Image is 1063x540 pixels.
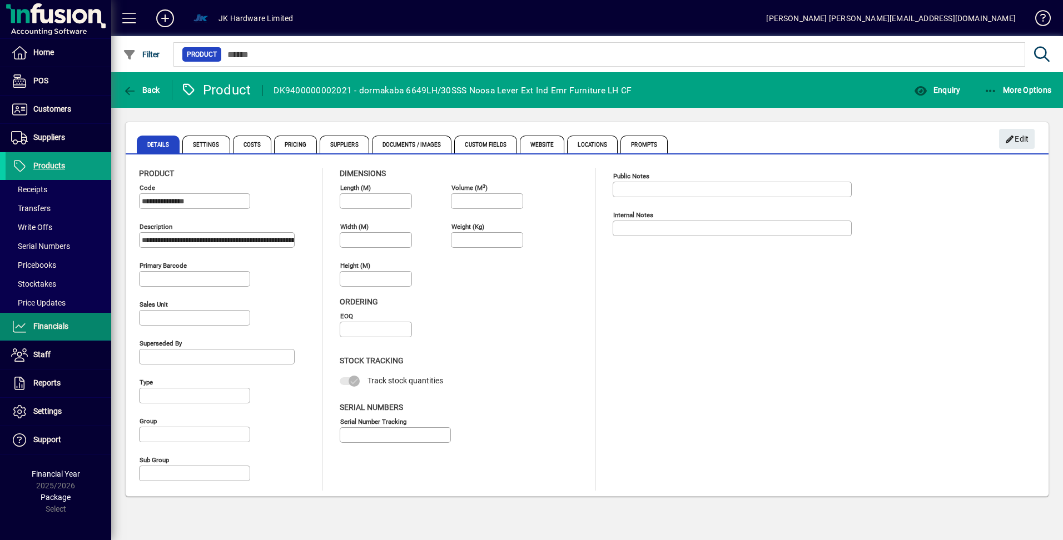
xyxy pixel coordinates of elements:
[6,180,111,199] a: Receipts
[6,237,111,256] a: Serial Numbers
[11,279,56,288] span: Stocktakes
[981,80,1055,100] button: More Options
[140,262,187,269] mat-label: Primary barcode
[33,407,62,416] span: Settings
[140,378,153,386] mat-label: Type
[340,297,378,306] span: Ordering
[11,185,47,194] span: Receipts
[11,223,52,232] span: Write Offs
[367,376,443,385] span: Track stock quantities
[187,49,217,60] span: Product
[33,76,48,85] span: POS
[139,169,174,178] span: Product
[6,39,111,67] a: Home
[6,199,111,218] a: Transfers
[6,256,111,274] a: Pricebooks
[233,136,272,153] span: Costs
[181,81,251,99] div: Product
[120,80,163,100] button: Back
[340,262,370,269] mat-label: Height (m)
[183,8,218,28] button: Profile
[984,86,1052,94] span: More Options
[140,456,169,464] mat-label: Sub group
[6,293,111,312] a: Price Updates
[123,86,160,94] span: Back
[6,426,111,454] a: Support
[6,398,111,426] a: Settings
[147,8,183,28] button: Add
[340,184,371,192] mat-label: Length (m)
[11,298,66,307] span: Price Updates
[123,50,160,59] span: Filter
[613,172,649,180] mat-label: Public Notes
[11,204,51,213] span: Transfers
[1027,2,1049,38] a: Knowledge Base
[6,369,111,397] a: Reports
[120,44,163,64] button: Filter
[340,169,386,178] span: Dimensions
[451,184,488,192] mat-label: Volume (m )
[33,322,68,331] span: Financials
[33,104,71,113] span: Customers
[140,417,157,425] mat-label: Group
[451,223,484,231] mat-label: Weight (Kg)
[140,301,168,308] mat-label: Sales unit
[620,136,668,153] span: Prompts
[274,82,632,99] div: DK9400000002021 - dormakaba 6649LH/30SSS Noosa Lever Ext Ind Emr Furniture LH CF
[6,313,111,341] a: Financials
[33,161,65,170] span: Products
[340,356,404,365] span: Stock Tracking
[340,403,403,412] span: Serial Numbers
[911,80,963,100] button: Enquiry
[11,242,70,251] span: Serial Numbers
[6,341,111,369] a: Staff
[340,417,406,425] mat-label: Serial Number tracking
[6,274,111,293] a: Stocktakes
[182,136,230,153] span: Settings
[111,80,172,100] app-page-header-button: Back
[33,378,61,387] span: Reports
[274,136,317,153] span: Pricing
[140,223,172,231] mat-label: Description
[6,67,111,95] a: POS
[340,312,353,320] mat-label: EOQ
[41,493,71,502] span: Package
[33,48,54,57] span: Home
[33,133,65,142] span: Suppliers
[33,435,61,444] span: Support
[6,218,111,237] a: Write Offs
[32,469,80,478] span: Financial Year
[218,9,293,27] div: JK Hardware Limited
[33,350,51,359] span: Staff
[6,96,111,123] a: Customers
[766,9,1016,27] div: [PERSON_NAME] [PERSON_NAME][EMAIL_ADDRESS][DOMAIN_NAME]
[11,261,56,269] span: Pricebooks
[137,136,180,153] span: Details
[999,129,1035,149] button: Edit
[140,339,182,347] mat-label: Superseded by
[520,136,565,153] span: Website
[454,136,516,153] span: Custom Fields
[340,223,369,231] mat-label: Width (m)
[567,136,618,153] span: Locations
[372,136,452,153] span: Documents / Images
[6,124,111,152] a: Suppliers
[483,183,485,188] sup: 3
[140,184,155,192] mat-label: Code
[914,86,960,94] span: Enquiry
[613,211,653,219] mat-label: Internal Notes
[1005,130,1029,148] span: Edit
[320,136,369,153] span: Suppliers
